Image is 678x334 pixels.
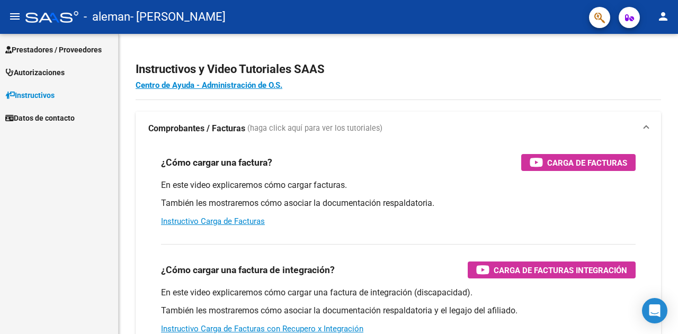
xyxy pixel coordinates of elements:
[161,197,636,209] p: También les mostraremos cómo asociar la documentación respaldatoria.
[5,44,102,56] span: Prestadores / Proveedores
[136,80,282,90] a: Centro de Ayuda - Administración de O.S.
[5,112,75,124] span: Datos de contacto
[84,5,130,29] span: - aleman
[148,123,245,134] strong: Comprobantes / Facturas
[161,216,265,226] a: Instructivo Carga de Facturas
[161,305,636,317] p: También les mostraremos cómo asociar la documentación respaldatoria y el legajo del afiliado.
[494,264,627,277] span: Carga de Facturas Integración
[468,261,636,278] button: Carga de Facturas Integración
[136,112,661,146] mat-expansion-panel-header: Comprobantes / Facturas (haga click aquí para ver los tutoriales)
[161,179,636,191] p: En este video explicaremos cómo cargar facturas.
[161,155,272,170] h3: ¿Cómo cargar una factura?
[521,154,636,171] button: Carga de Facturas
[8,10,21,23] mat-icon: menu
[547,156,627,169] span: Carga de Facturas
[161,287,636,299] p: En este video explicaremos cómo cargar una factura de integración (discapacidad).
[247,123,382,134] span: (haga click aquí para ver los tutoriales)
[161,263,335,277] h3: ¿Cómo cargar una factura de integración?
[161,324,363,333] a: Instructivo Carga de Facturas con Recupero x Integración
[642,298,667,323] div: Open Intercom Messenger
[5,67,65,78] span: Autorizaciones
[130,5,226,29] span: - [PERSON_NAME]
[657,10,670,23] mat-icon: person
[136,59,661,79] h2: Instructivos y Video Tutoriales SAAS
[5,89,55,101] span: Instructivos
